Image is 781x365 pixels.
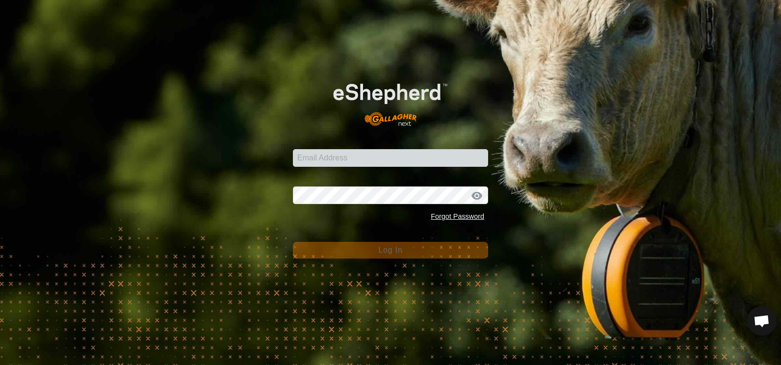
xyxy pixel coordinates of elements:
input: Email Address [293,149,488,167]
a: Forgot Password [431,212,484,220]
div: Open chat [747,306,777,336]
span: Log In [378,246,402,254]
img: E-shepherd Logo [312,67,469,134]
button: Log In [293,242,488,259]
